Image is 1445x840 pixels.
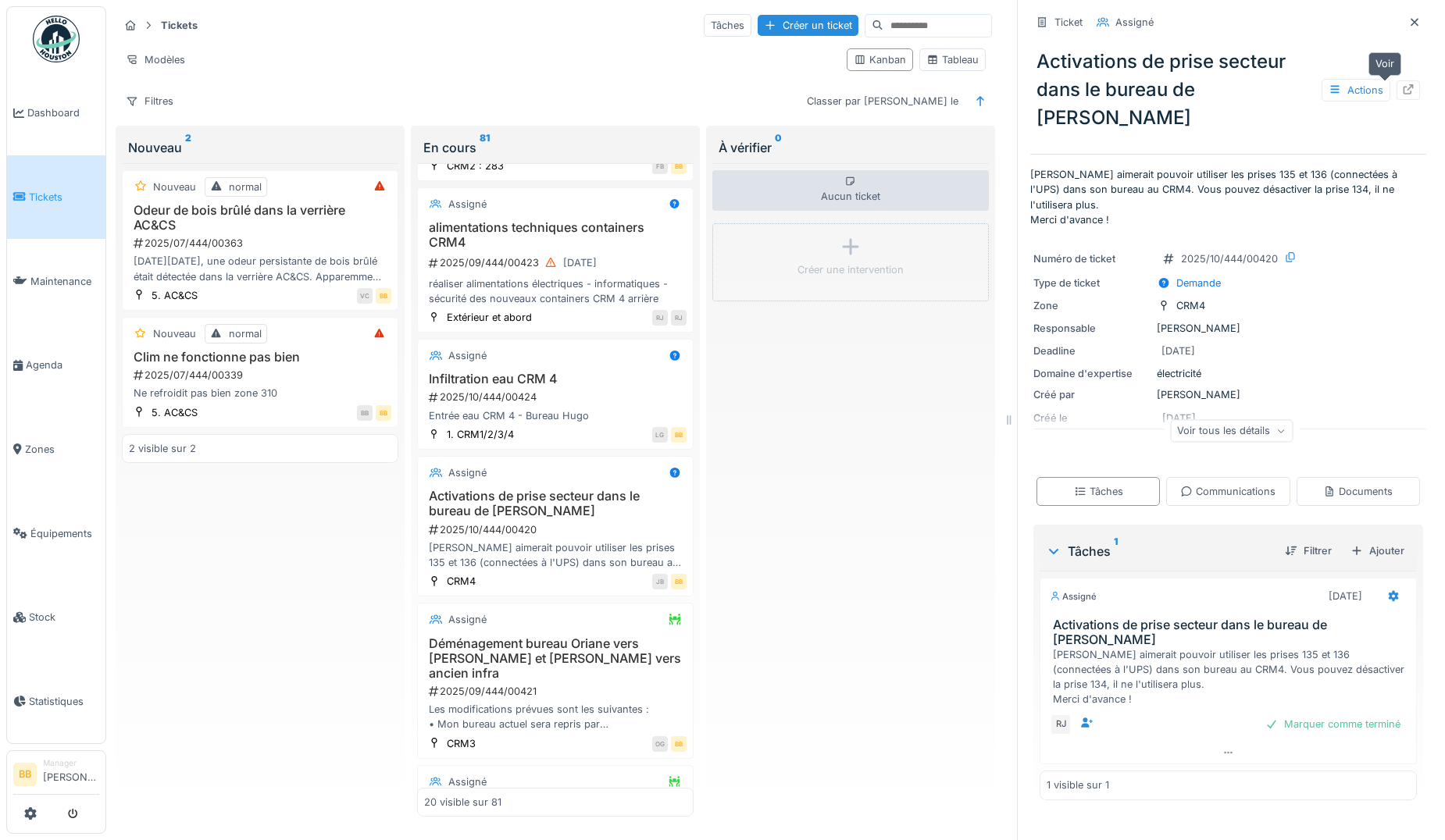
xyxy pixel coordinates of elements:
[1054,15,1083,30] div: Ticket
[129,350,391,365] h3: Clim ne fonctionne pas bien
[652,427,668,443] div: LG
[43,757,99,791] li: [PERSON_NAME]
[25,442,99,457] span: Zones
[427,253,687,272] div: 2025/09/444/00423
[29,694,99,709] span: Statistiques
[152,288,198,303] div: 5. AC&CS
[1115,15,1154,30] div: Assigné
[671,158,687,174] div: BB
[30,274,99,289] span: Maintenance
[1344,540,1411,561] div: Ajouter
[671,427,687,443] div: BB
[1161,343,1195,358] div: [DATE]
[447,574,476,589] div: CRM4
[652,574,668,589] div: JB
[128,138,392,157] div: Nouveau
[424,540,687,570] div: [PERSON_NAME] aimerait pouvoir utiliser les prises 135 et 136 (connectées à l'UPS) dans son burea...
[424,408,687,423] div: Entrée eau CRM 4 - Bureau Hugo
[153,180,196,194] div: Nouveau
[1259,714,1407,735] div: Marquer comme terminé
[563,255,597,270] div: [DATE]
[229,326,262,341] div: normal
[7,491,105,575] a: Équipements
[129,441,196,456] div: 2 visible sur 2
[1053,618,1410,647] h3: Activations de prise secteur dans le bureau de [PERSON_NAME]
[132,236,391,251] div: 2025/07/444/00363
[1030,41,1426,138] div: Activations de prise secteur dans le bureau de [PERSON_NAME]
[775,138,782,157] sup: 0
[7,71,105,155] a: Dashboard
[424,702,687,731] div: Les modifications prévues sont les suivantes : • Mon bureau actuel sera repris par [PERSON_NAME] ...
[7,408,105,492] a: Zones
[448,465,487,480] div: Assigné
[357,288,373,304] div: VC
[1368,52,1401,75] div: Voir
[671,310,687,326] div: RJ
[671,736,687,752] div: BB
[854,52,906,67] div: Kanban
[1323,484,1393,499] div: Documents
[29,190,99,205] span: Tickets
[129,203,391,233] h3: Odeur de bois brûlé dans la verrière AC&CS
[1180,484,1276,499] div: Communications
[424,795,501,810] div: 20 visible sur 81
[1053,647,1410,707] div: [PERSON_NAME] aimerait pouvoir utiliser les prises 135 et 136 (connectées à l'UPS) dans son burea...
[27,105,99,120] span: Dashboard
[229,180,262,194] div: normal
[926,52,979,67] div: Tableau
[13,757,99,795] a: BB Manager[PERSON_NAME]
[13,763,37,786] li: BB
[447,310,532,325] div: Extérieur et abord
[1322,79,1390,101] div: Actions
[43,757,99,769] div: Manager
[1033,387,1151,402] div: Créé par
[153,326,196,341] div: Nouveau
[719,138,983,157] div: À vérifier
[423,138,687,157] div: En cours
[1170,419,1293,442] div: Voir tous les détails
[1279,540,1338,561] div: Filtrer
[1114,542,1118,561] sup: 1
[1033,366,1151,381] div: Domaine d'expertise
[1074,484,1123,499] div: Tâches
[1176,276,1221,290] div: Demande
[1033,298,1151,313] div: Zone
[1033,387,1423,402] div: [PERSON_NAME]
[1329,589,1362,603] div: [DATE]
[1033,251,1151,266] div: Numéro de ticket
[1181,251,1278,266] div: 2025/10/444/00420
[132,368,391,383] div: 2025/07/444/00339
[1046,542,1272,561] div: Tâches
[758,15,858,36] div: Créer un ticket
[1033,366,1423,381] div: électricité
[33,16,80,62] img: Badge_color-CXgf-gQk.svg
[29,610,99,625] span: Stock
[1050,714,1072,735] div: RJ
[427,684,687,699] div: 2025/09/444/00421
[7,323,105,408] a: Agenda
[800,90,965,112] div: Classer par [PERSON_NAME] le
[119,48,192,71] div: Modèles
[424,372,687,386] h3: Infiltration eau CRM 4
[7,660,105,744] a: Statistiques
[424,220,687,250] h3: alimentations techniques containers CRM4
[652,310,668,326] div: RJ
[30,526,99,541] span: Équipements
[1176,298,1205,313] div: CRM4
[1033,343,1151,358] div: Deadline
[427,390,687,404] div: 2025/10/444/00424
[1033,276,1151,290] div: Type de ticket
[427,522,687,537] div: 2025/10/444/00420
[155,18,204,33] strong: Tickets
[119,90,180,112] div: Filtres
[1050,590,1097,603] div: Assigné
[1030,167,1426,227] p: [PERSON_NAME] aimerait pouvoir utiliser les prises 135 et 136 (connectées à l'UPS) dans son burea...
[7,239,105,323] a: Maintenance
[185,138,191,157] sup: 2
[152,405,198,420] div: 5. AC&CS
[7,155,105,240] a: Tickets
[129,254,391,283] div: [DATE][DATE], une odeur persistante de bois brûlé était détectée dans la verrière AC&CS. Apparemm...
[448,348,487,363] div: Assigné
[1047,778,1109,792] div: 1 visible sur 1
[447,427,514,442] div: 1. CRM1/2/3/4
